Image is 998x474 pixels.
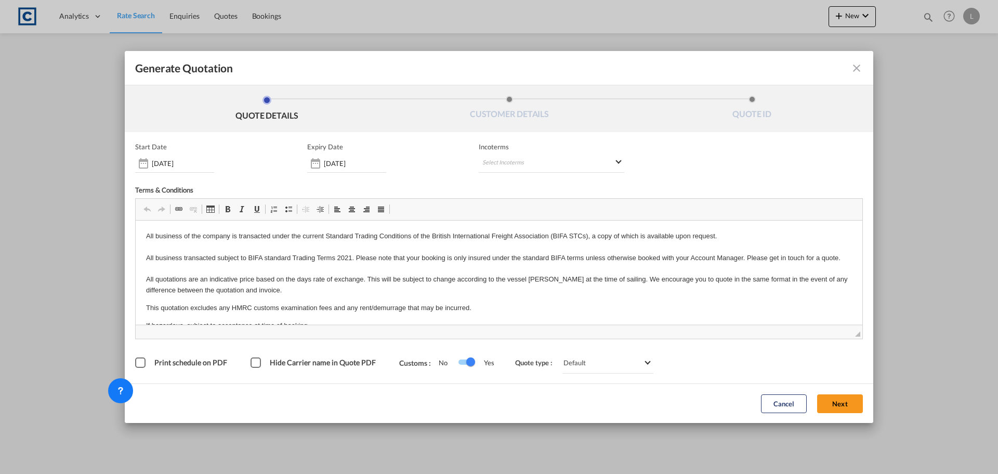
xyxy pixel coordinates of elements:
a: Justify [374,202,388,216]
a: Increase Indent [313,202,327,216]
md-icon: icon-close fg-AAA8AD cursor m-0 [850,62,863,74]
span: Quote type : [515,358,560,367]
a: Table [203,202,218,216]
li: QUOTE DETAILS [146,96,388,124]
li: QUOTE ID [631,96,873,124]
a: Insert/Remove Numbered List [267,202,281,216]
div: Default [563,358,586,367]
button: Next [817,394,863,413]
md-checkbox: Hide Carrier name in Quote PDF [251,357,378,368]
a: Underline (Ctrl+U) [249,202,264,216]
p: This quotation excludes any HMRC customs examination fees and any rent/demurrage that may be incu... [10,82,716,93]
md-checkbox: Print schedule on PDF [135,357,230,368]
a: Decrease Indent [298,202,313,216]
a: Undo (Ctrl+Z) [140,202,154,216]
md-select: Select Incoterms [479,154,624,173]
span: Customs : [399,358,439,367]
span: Incoterms [479,143,624,151]
a: Insert/Remove Bulleted List [281,202,296,216]
span: Yes [474,358,494,367]
md-switch: Switch 1 [458,355,474,370]
iframe: Rich Text Editor, editor6 [136,221,862,325]
a: Redo (Ctrl+Y) [154,202,169,216]
a: Align Right [359,202,374,216]
span: Hide Carrier name in Quote PDF [270,358,376,367]
p: Start Date [135,143,167,151]
span: No [439,358,458,367]
p: If hazardous, subject to acceptance at time of booking. [10,100,716,111]
span: Drag to resize [855,331,860,337]
input: Start date [152,159,214,168]
a: Link (Ctrl+K) [172,202,186,216]
a: Align Left [330,202,345,216]
p: All business of the company is transacted under the current Standard Trading Conditions of the Br... [10,10,716,75]
a: Unlink [186,202,201,216]
a: Bold (Ctrl+B) [220,202,235,216]
a: Centre [345,202,359,216]
a: Italic (Ctrl+I) [235,202,249,216]
span: Print schedule on PDF [154,358,227,367]
li: CUSTOMER DETAILS [388,96,631,124]
span: Generate Quotation [135,61,233,75]
md-dialog: Generate QuotationQUOTE ... [125,51,873,423]
div: Terms & Conditions [135,186,499,198]
body: Rich Text Editor, editor6 [10,10,716,110]
p: Expiry Date [307,143,343,151]
input: Expiry date [324,159,386,168]
button: Cancel [761,394,807,413]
